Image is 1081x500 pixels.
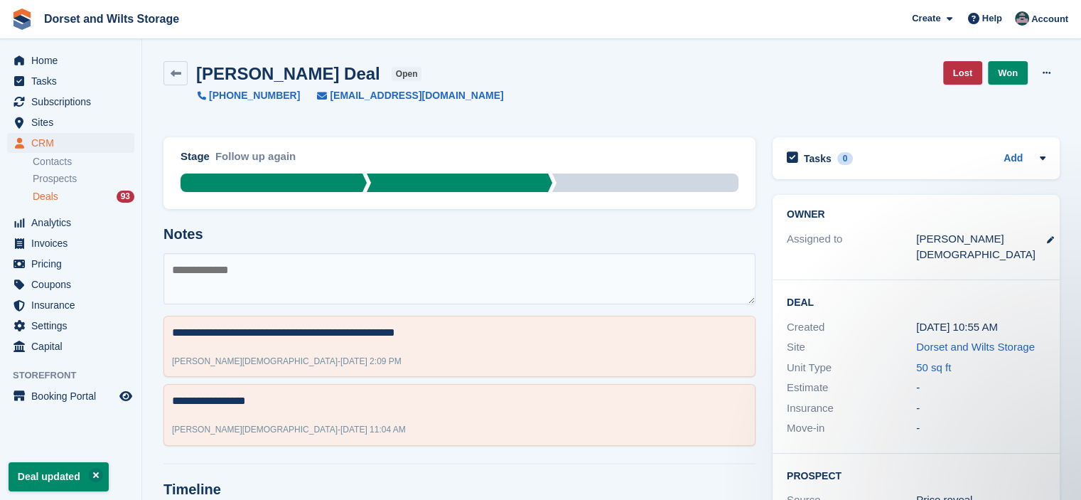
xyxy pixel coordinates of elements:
a: menu [7,233,134,253]
p: Deal updated [9,462,109,491]
h2: Tasks [804,152,832,165]
div: - [172,423,406,436]
span: Prospects [33,172,77,186]
img: stora-icon-8386f47178a22dfd0bd8f6a31ec36ba5ce8667c1dd55bd0f319d3a0aa187defe.svg [11,9,33,30]
span: Pricing [31,254,117,274]
div: Follow up again [215,149,296,174]
a: Lost [943,61,982,85]
div: Move-in [787,420,916,437]
a: Contacts [33,155,134,169]
a: Preview store [117,388,134,405]
a: Dorset and Wilts Storage [38,7,185,31]
img: Steph Chick [1015,11,1029,26]
a: Dorset and Wilts Storage [916,341,1035,353]
span: [PHONE_NUMBER] [209,88,300,103]
span: Sites [31,112,117,132]
h2: Prospect [787,468,1045,482]
div: Assigned to [787,231,916,263]
div: - [916,400,1045,417]
span: Subscriptions [31,92,117,112]
span: [EMAIL_ADDRESS][DOMAIN_NAME] [330,88,503,103]
h2: Owner [787,209,1045,220]
span: Deals [33,190,58,203]
a: Deals 93 [33,189,134,204]
span: [DATE] 11:04 AM [340,425,406,435]
a: menu [7,133,134,153]
span: Booking Portal [31,386,117,406]
a: Prospects [33,171,134,186]
span: open [392,67,422,81]
span: [DATE] 2:09 PM [340,356,402,366]
span: Settings [31,316,117,336]
a: menu [7,336,134,356]
span: CRM [31,133,117,153]
div: Stage [181,149,210,165]
span: Create [912,11,940,26]
a: menu [7,50,134,70]
a: menu [7,316,134,336]
span: Home [31,50,117,70]
div: Insurance [787,400,916,417]
a: menu [7,275,134,294]
a: menu [7,254,134,274]
span: Coupons [31,275,117,294]
div: Site [787,339,916,356]
a: [EMAIL_ADDRESS][DOMAIN_NAME] [300,88,503,103]
a: menu [7,213,134,233]
span: Tasks [31,71,117,91]
div: - [172,355,402,368]
span: Capital [31,336,117,356]
a: menu [7,295,134,315]
span: [PERSON_NAME][DEMOGRAPHIC_DATA] [172,425,338,435]
span: Analytics [31,213,117,233]
span: Insurance [31,295,117,315]
div: Unit Type [787,360,916,376]
span: Storefront [13,368,141,383]
span: Invoices [31,233,117,253]
div: Created [787,319,916,336]
a: Add [1004,151,1023,167]
a: 50 sq ft [916,361,951,373]
div: Estimate [787,380,916,396]
div: [PERSON_NAME][DEMOGRAPHIC_DATA] [916,231,1036,263]
div: [DATE] 10:55 AM [916,319,1045,336]
h2: Notes [163,226,755,243]
span: Help [982,11,1002,26]
h2: Deal [787,294,1045,309]
a: menu [7,112,134,132]
span: [PERSON_NAME][DEMOGRAPHIC_DATA] [172,356,338,366]
span: Account [1031,12,1068,26]
a: menu [7,71,134,91]
a: [PHONE_NUMBER] [198,88,300,103]
div: 93 [117,191,134,203]
div: - [916,380,1045,396]
div: 0 [837,152,854,165]
h2: Timeline [163,482,755,498]
a: menu [7,386,134,406]
h2: [PERSON_NAME] Deal [196,64,380,83]
a: menu [7,92,134,112]
div: - [916,420,1045,437]
a: Won [988,61,1028,85]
